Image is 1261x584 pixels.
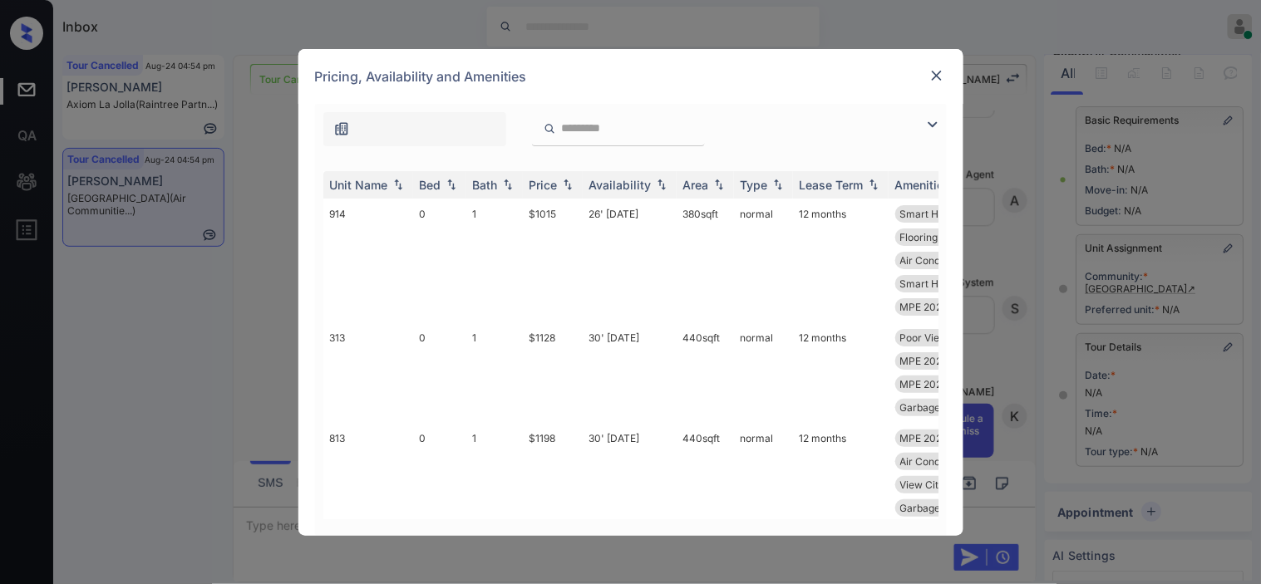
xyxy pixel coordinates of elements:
[793,199,889,322] td: 12 months
[583,199,677,322] td: 26' [DATE]
[734,423,793,523] td: normal
[330,178,388,192] div: Unit Name
[683,178,709,192] div: Area
[323,322,413,423] td: 313
[677,423,734,523] td: 440 sqft
[413,423,466,523] td: 0
[544,121,556,136] img: icon-zuma
[583,322,677,423] td: 30' [DATE]
[523,199,583,322] td: $1015
[895,178,951,192] div: Amenities
[793,423,889,523] td: 12 months
[466,423,523,523] td: 1
[333,120,350,137] img: icon-zuma
[900,301,981,313] span: MPE 2024 Lobby
[770,179,786,190] img: sorting
[900,231,983,243] span: Flooring Wood 2...
[677,322,734,423] td: 440 sqft
[711,179,727,190] img: sorting
[530,178,558,192] div: Price
[900,478,945,491] span: View City
[323,423,413,523] td: 813
[523,423,583,523] td: $1198
[413,199,466,322] td: 0
[900,355,981,367] span: MPE 2024 Lobby
[800,178,864,192] div: Lease Term
[734,322,793,423] td: normal
[466,199,523,322] td: 1
[589,178,652,192] div: Availability
[500,179,516,190] img: sorting
[923,115,943,135] img: icon-zuma
[523,322,583,423] td: $1128
[413,322,466,423] td: 0
[900,432,993,444] span: MPE 2024 Studen...
[473,178,498,192] div: Bath
[865,179,882,190] img: sorting
[900,277,993,290] span: Smart Home Door...
[466,322,523,423] td: 1
[677,199,734,322] td: 380 sqft
[900,208,992,220] span: Smart Home Ther...
[559,179,576,190] img: sorting
[323,199,413,322] td: 914
[793,322,889,423] td: 12 months
[443,179,460,190] img: sorting
[900,502,987,514] span: Garbage disposa...
[900,401,987,414] span: Garbage disposa...
[900,455,977,468] span: Air Conditionin...
[929,67,945,84] img: close
[583,423,677,523] td: 30' [DATE]
[900,331,948,344] span: Poor View
[900,378,993,390] span: MPE 2024 Studen...
[900,254,977,267] span: Air Conditionin...
[734,199,793,322] td: normal
[741,178,768,192] div: Type
[420,178,441,192] div: Bed
[298,49,963,104] div: Pricing, Availability and Amenities
[390,179,406,190] img: sorting
[653,179,670,190] img: sorting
